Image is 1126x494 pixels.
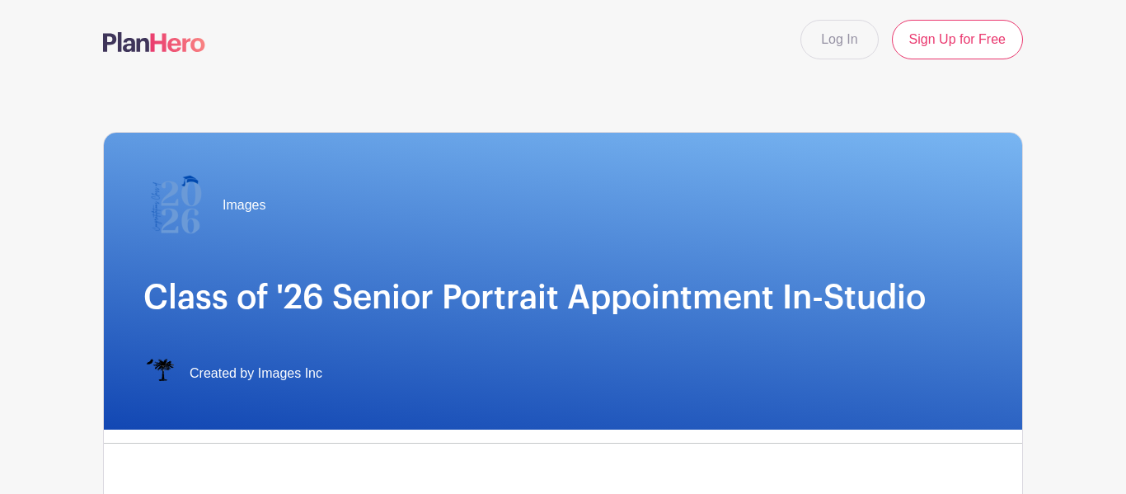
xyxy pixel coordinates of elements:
img: logo-507f7623f17ff9eddc593b1ce0a138ce2505c220e1c5a4e2b4648c50719b7d32.svg [103,32,205,52]
h1: Class of '26 Senior Portrait Appointment In-Studio [143,278,983,318]
span: Created by Images Inc [190,364,322,383]
a: Sign Up for Free [892,20,1023,59]
span: Images [223,195,265,215]
img: 2026%20logo%20(2).png [143,172,209,238]
img: IMAGES%20logo%20transparenT%20PNG%20s.png [143,357,176,390]
a: Log In [800,20,878,59]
